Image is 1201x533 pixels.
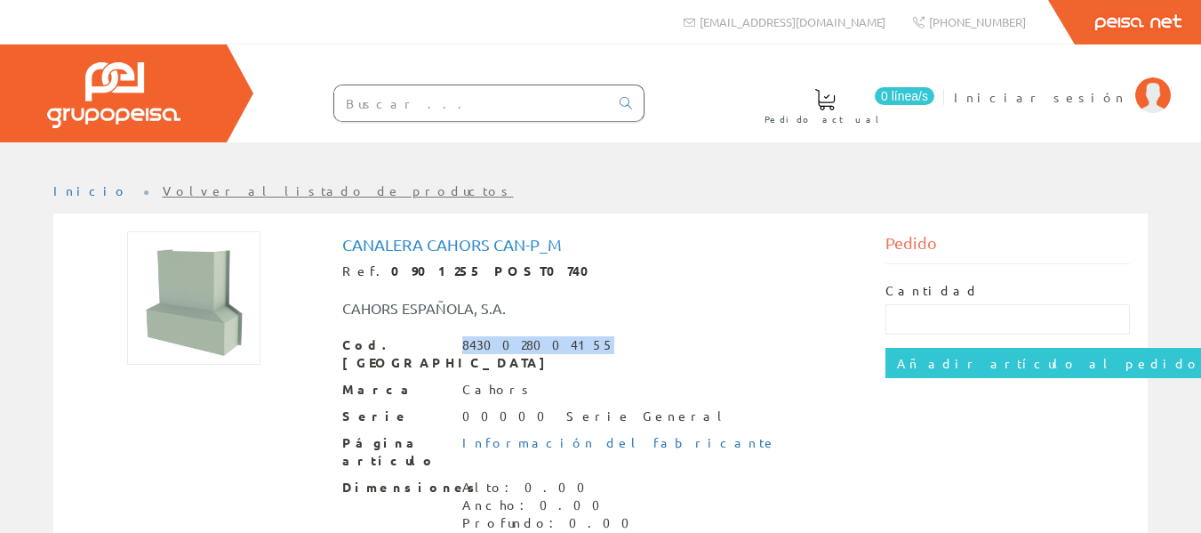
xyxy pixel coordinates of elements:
span: Dimensiones [342,479,449,497]
a: Información del fabricante [462,434,777,450]
a: Inicio [53,182,129,198]
div: Alto: 0.00 [462,479,640,497]
div: CAHORS ESPAÑOLA, S.A. [329,298,645,319]
div: Ancho: 0.00 [462,497,640,514]
input: Buscar ... [334,85,609,121]
img: Foto artículo Canalera Cahors Can-p_m (150x150) [127,231,260,365]
span: [EMAIL_ADDRESS][DOMAIN_NAME] [700,14,885,29]
div: Profundo: 0.00 [462,514,640,532]
img: Grupo Peisa [47,62,180,128]
span: [PHONE_NUMBER] [929,14,1026,29]
a: Iniciar sesión [954,74,1171,91]
div: Cahors [462,381,534,399]
span: Página artículo [342,434,449,470]
label: Cantidad [885,282,980,300]
div: Ref. [342,262,859,280]
a: Volver al listado de productos [163,182,514,198]
div: Pedido [885,231,1130,264]
span: Pedido actual [765,110,885,128]
div: 00000 Serie General [462,408,729,425]
span: Cod. [GEOGRAPHIC_DATA] [342,336,449,372]
h1: Canalera Cahors Can-p_m [342,236,859,254]
div: 8430028004155 [462,336,614,354]
span: Iniciar sesión [954,88,1126,106]
strong: 0901255 POST0740 [391,262,601,279]
span: Serie [342,408,449,425]
span: 0 línea/s [875,87,934,105]
span: Marca [342,381,449,399]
